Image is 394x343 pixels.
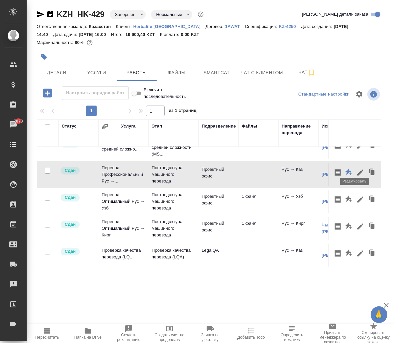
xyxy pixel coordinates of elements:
span: Работы [121,69,153,77]
span: Чат с клиентом [241,69,283,77]
button: Нормальный [154,12,184,17]
span: Детали [41,69,73,77]
p: Договор: [206,24,225,29]
p: Сдан [65,167,76,174]
button: Удалить [379,166,390,179]
p: 80% [75,40,85,45]
div: Менеджер проверил работу исполнителя, передает ее на следующий этап [60,247,95,256]
a: KZ-4250 [279,23,301,29]
button: Удалить [379,247,390,260]
span: из 1 страниц [169,107,197,116]
div: Статус [62,123,77,130]
div: Менеджер проверил работу исполнителя, передает ее на следующий этап [60,193,95,202]
div: Завершен [151,10,192,19]
p: 1AWAT [225,24,245,29]
button: Скопировать мини-бриф [332,220,343,233]
button: Добавить тэг [37,50,51,64]
button: Доп статусы указывают на важность/срочность заказа [196,10,205,19]
button: Редактировать [355,193,366,206]
p: Маржинальность: [37,40,75,45]
button: Редактировать [355,220,366,233]
div: Менеджер проверил работу исполнителя, передает ее на следующий этап [60,220,95,229]
span: 7878 [10,118,27,125]
td: Проектный офис [198,163,238,186]
span: Настроить таблицу [351,86,367,102]
a: Чыкынова [PERSON_NAME] [322,222,359,234]
td: Рус → Каз [278,136,318,159]
button: 🙏 [371,306,387,323]
button: Скопировать ссылку [46,10,54,18]
span: Посмотреть информацию [367,88,381,101]
td: Рус → Каз [278,163,318,186]
td: Проектный офис [198,217,238,240]
button: Добавить оценку [343,220,355,233]
button: Удалить [379,220,390,233]
span: [PERSON_NAME] детали заказа [302,11,368,18]
div: Исполнитель [322,123,351,130]
p: 1 файл [242,193,275,200]
button: Клонировать [366,220,379,233]
p: 1 файл [242,220,275,227]
div: split button [297,89,351,100]
p: Спецификация: [245,24,279,29]
td: Проектный офис [198,190,238,213]
a: [PERSON_NAME] [322,253,359,258]
td: Рус → Каз [278,244,318,267]
button: Клонировать [366,247,379,260]
td: DTPlight [198,136,238,159]
button: Добавить работу [38,86,57,100]
button: Удалить [379,193,390,206]
button: Клонировать [366,193,379,206]
button: Скопировать мини-бриф [332,193,343,206]
button: Клонировать [366,166,379,179]
p: Ответственная команда: [37,24,89,29]
a: [PERSON_NAME] [322,172,359,177]
td: LegalQA [198,244,238,267]
p: Постредактура машинного перевода [152,191,195,211]
td: Рус → Кирг [278,217,318,240]
td: Перевод Оптимальный Рус → Кирг [98,215,148,242]
div: Услуга [121,123,135,130]
td: Верстка слайдов средней сложно... [98,136,148,159]
button: Добавить оценку [343,193,355,206]
a: [PERSON_NAME] [322,199,359,204]
button: Скопировать мини-бриф [332,247,343,260]
button: Завершен [113,12,137,17]
p: Сдан [65,194,76,201]
div: Этап [152,123,162,130]
span: Чат [291,68,323,77]
p: [DATE] 16:00 [79,32,111,37]
a: [PERSON_NAME] [322,145,359,150]
button: Сгруппировать [102,123,108,130]
a: 1AWAT [225,23,245,29]
p: Верстка слайдов средней сложности (MS... [152,138,195,158]
p: Herbalife [GEOGRAPHIC_DATA] [133,24,206,29]
span: 🙏 [373,308,385,322]
a: KZH_HK-429 [57,10,104,19]
p: Казахстан [89,24,116,29]
p: Постредактура машинного перевода [152,165,195,184]
p: Проверка качества перевода (LQA) [152,247,195,260]
p: Дата создания: [301,24,334,29]
div: Файлы [242,123,257,130]
span: Услуги [81,69,113,77]
div: Завершен [110,10,145,19]
p: Постредактура машинного перевода [152,218,195,238]
td: Перевод Профессиональный Рус →... [98,161,148,188]
button: 520.99 RUB; [85,38,94,47]
p: Дата сдачи: [53,32,79,37]
button: Скопировать ссылку для ЯМессенджера [37,10,45,18]
button: Редактировать [355,247,366,260]
div: Подразделение [202,123,236,130]
p: Сдан [65,248,76,255]
p: KZ-4250 [279,24,301,29]
div: Направление перевода [282,123,315,136]
span: Файлы [161,69,193,77]
p: К оплате: [160,32,181,37]
span: Smartcat [201,69,233,77]
td: Перевод Оптимальный Рус → Узб [98,188,148,215]
p: 0,00 KZT [181,32,204,37]
a: Herbalife [GEOGRAPHIC_DATA] [133,23,206,29]
td: Рус → Узб [278,190,318,213]
button: Добавить оценку [343,247,355,260]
